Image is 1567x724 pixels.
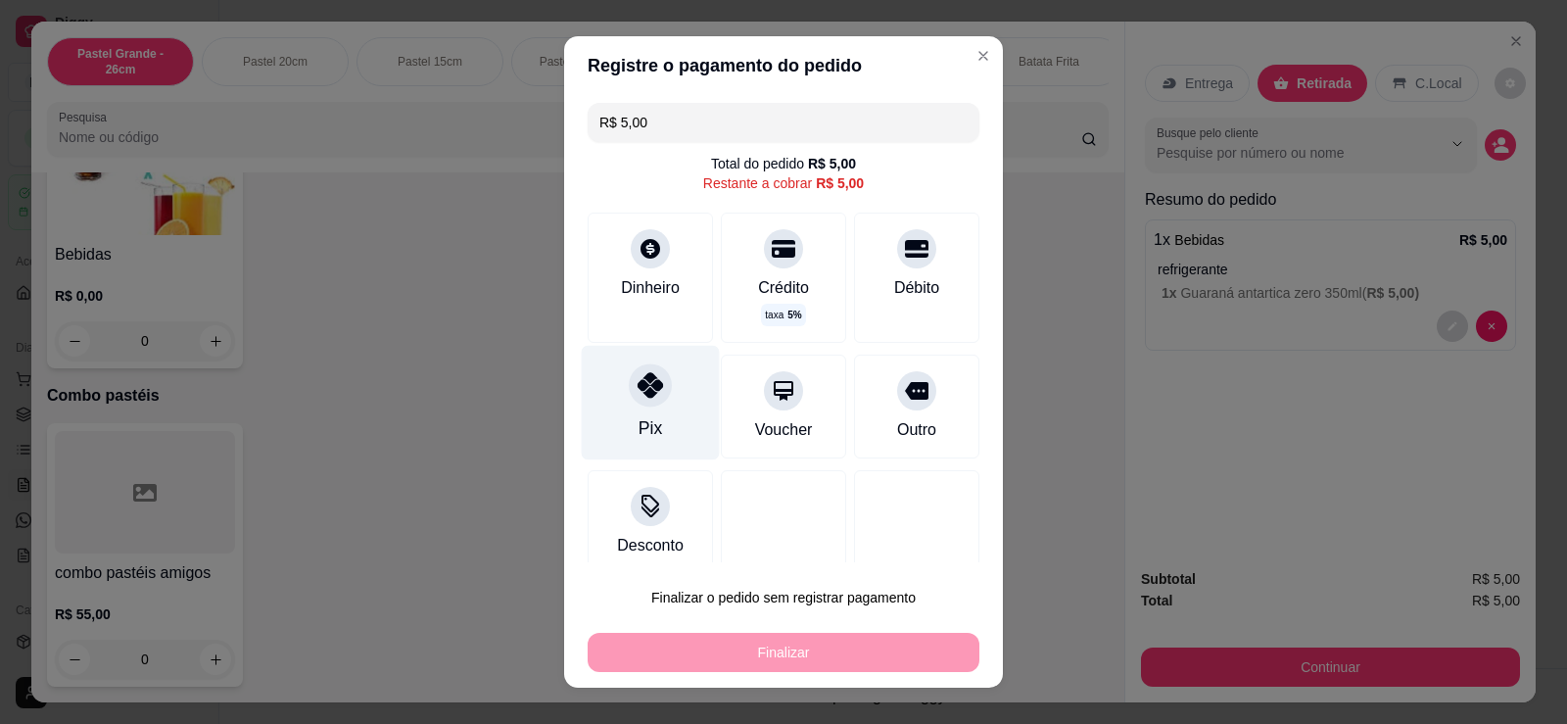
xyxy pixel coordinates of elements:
[588,578,979,617] button: Finalizar o pedido sem registrar pagamento
[599,103,968,142] input: Ex.: hambúrguer de cordeiro
[711,154,856,173] div: Total do pedido
[617,534,684,557] div: Desconto
[897,418,936,442] div: Outro
[765,308,801,322] p: taxa
[755,418,813,442] div: Voucher
[816,173,864,193] div: R$ 5,00
[703,173,864,193] div: Restante a cobrar
[894,276,939,300] div: Débito
[787,308,801,322] span: 5 %
[564,36,1003,95] header: Registre o pagamento do pedido
[808,154,856,173] div: R$ 5,00
[621,276,680,300] div: Dinheiro
[968,40,999,72] button: Close
[639,415,662,441] div: Pix
[758,276,809,300] div: Crédito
